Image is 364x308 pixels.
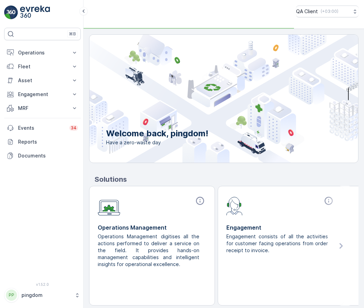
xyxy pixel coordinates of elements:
p: ⌘B [69,31,76,37]
p: Operations Management [98,223,206,232]
p: QA Client [296,8,318,15]
p: pingdom [21,292,71,299]
button: Fleet [4,60,81,74]
p: Events [18,125,65,131]
p: 34 [71,125,77,131]
span: v 1.52.0 [4,282,81,286]
a: Documents [4,149,81,163]
img: module-icon [98,196,120,216]
p: Welcome back, pingdom! [106,128,208,139]
img: city illustration [58,35,358,163]
p: Documents [18,152,78,159]
p: Operations [18,49,67,56]
button: Operations [4,46,81,60]
p: Fleet [18,63,67,70]
p: Engagement consists of all the activities for customer facing operations from order receipt to in... [226,233,329,254]
button: PPpingdom [4,288,81,302]
p: Asset [18,77,67,84]
p: Operations Management digitises all the actions performed to deliver a service on the field. It p... [98,233,201,268]
p: Reports [18,138,78,145]
p: MRF [18,105,67,112]
button: QA Client(+03:00) [296,6,358,17]
a: Events34 [4,121,81,135]
div: PP [6,290,17,301]
img: logo [4,6,18,19]
img: module-icon [226,196,243,215]
span: Have a zero-waste day [106,139,208,146]
p: Engagement [18,91,67,98]
p: Engagement [226,223,335,232]
button: Engagement [4,87,81,101]
p: ( +03:00 ) [321,9,338,14]
button: MRF [4,101,81,115]
button: Asset [4,74,81,87]
a: Reports [4,135,81,149]
p: Solutions [95,174,358,185]
img: logo_light-DOdMpM7g.png [20,6,50,19]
